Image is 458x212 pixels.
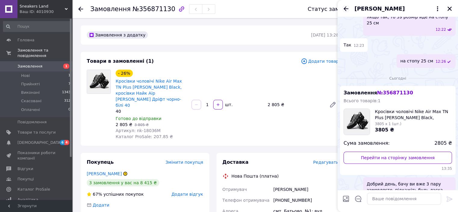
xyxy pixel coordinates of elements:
span: Товари та послуги [17,130,56,135]
span: Замовлення [344,90,413,96]
img: 6569768086_w100_h100_krossovki-muzhskie-nike.jpg [344,109,370,135]
span: Каталог ProSale: 207.85 ₴ [116,134,173,139]
span: 12:22 10.08.2025 [435,27,446,32]
span: Сьогодні [387,76,409,81]
span: 0 [68,107,70,112]
a: Редагувати [327,99,339,111]
span: Змінити покупця [166,160,203,165]
div: [PHONE_NUMBER] [272,195,340,206]
div: успішних покупок [87,191,144,197]
a: Кросівки чоловічі Nike Air Max TN Plus [PERSON_NAME] Black, кросівки Найк Аір [PERSON_NAME] Дріфт... [116,79,182,108]
span: Sneakers Land [20,4,65,9]
button: Відкрити шаблони відповідей [354,195,362,203]
span: 312 [64,98,70,104]
div: Статус замовлення [308,6,363,12]
span: Прийняті [21,81,40,87]
span: Додати відгук [171,192,203,197]
span: Відгуки [17,166,33,172]
span: 1343 [62,90,70,95]
span: Скасовані [21,98,42,104]
span: 67% [93,192,102,197]
span: Готово до відправки [116,116,161,121]
span: Каталог ProSale [17,187,50,192]
div: Замовлення з додатку [87,31,148,39]
span: № 356871130 [377,90,413,96]
span: Сума замовлення: [344,140,390,147]
span: 3805 x 1 (шт.) [375,122,401,126]
time: [DATE] 13:28 [311,33,339,37]
span: Всього товарів: 1 [344,98,381,103]
span: 1 [68,73,70,78]
div: 3 замовлення у вас на 8 415 ₴ [87,179,159,186]
span: 6 [60,140,65,145]
span: [DEMOGRAPHIC_DATA] [17,140,62,145]
div: шт. [223,102,233,108]
button: Закрити [446,5,453,12]
span: Кросівки чоловічі Nike Air Max TN Plus [PERSON_NAME] Black, кросівки Найк Аір [PERSON_NAME] Дріфт... [375,109,452,121]
span: Добрий день, бачу ви вже 3 пару замовляєте, підкажіть будь ласка зазвичай якого розміру ви носите... [367,181,452,211]
span: Телефон отримувача [223,198,270,203]
span: [PERSON_NAME] [354,5,405,13]
span: Показники роботи компанії [17,150,56,161]
span: Замовлення [90,5,131,13]
div: 40 [116,108,187,114]
span: Товари в замовленні (1) [87,58,154,64]
span: Повідомлення [17,119,47,125]
span: 1 [63,64,69,69]
div: 2 805 ₴ [265,100,324,109]
div: Повернутися назад [78,6,83,12]
span: 12:23 10.08.2025 [354,43,364,48]
div: [PERSON_NAME] [272,184,340,195]
span: 7 [68,81,70,87]
span: 12:26 10.08.2025 [435,59,446,64]
span: Доставка [223,159,249,165]
span: 4 [64,140,69,145]
span: Аналітика [17,197,38,202]
span: 2 805 ₴ [116,122,132,127]
img: Кросівки чоловічі Nike Air Max TN Plus Drift White Black, кросівки Найк Аір Макс ТН Дріфт чорно-б... [87,70,111,93]
span: Виконані [21,90,40,95]
span: Так [344,42,351,48]
span: Оплачені [21,107,40,112]
a: Перейти на сторінку замовлення [344,152,452,164]
span: 3 805 ₴ [134,123,148,127]
span: Отримувач [223,187,247,192]
span: 3805 ₴ [375,127,394,133]
span: Покупець [87,159,114,165]
span: на стопу 25 см [400,58,433,64]
span: Замовлення та повідомлення [17,48,72,59]
span: 13:35 12.08.2025 [344,166,452,171]
span: Покупці [17,176,34,182]
span: 2805 ₴ [435,140,452,147]
div: 12.08.2025 [340,75,456,81]
span: Редагувати [313,160,339,165]
span: Нові [21,73,30,78]
span: Замовлення [17,64,42,69]
span: Додати [93,203,109,207]
a: [PERSON_NAME] [87,171,122,176]
div: Нова Пошта (платна) [230,173,280,179]
div: - 26% [116,70,133,77]
span: Якщо так, то 39 розмір йде на стопу 25 см [367,14,452,26]
button: [PERSON_NAME] [354,5,441,13]
span: Артикул: nk-18036M [116,128,160,133]
button: Назад [342,5,350,12]
span: Додати товар [301,58,339,65]
div: Ваш ID: 4010930 [20,9,72,14]
span: №356871130 [132,5,175,13]
span: Головна [17,37,34,43]
input: Пошук [3,21,71,32]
